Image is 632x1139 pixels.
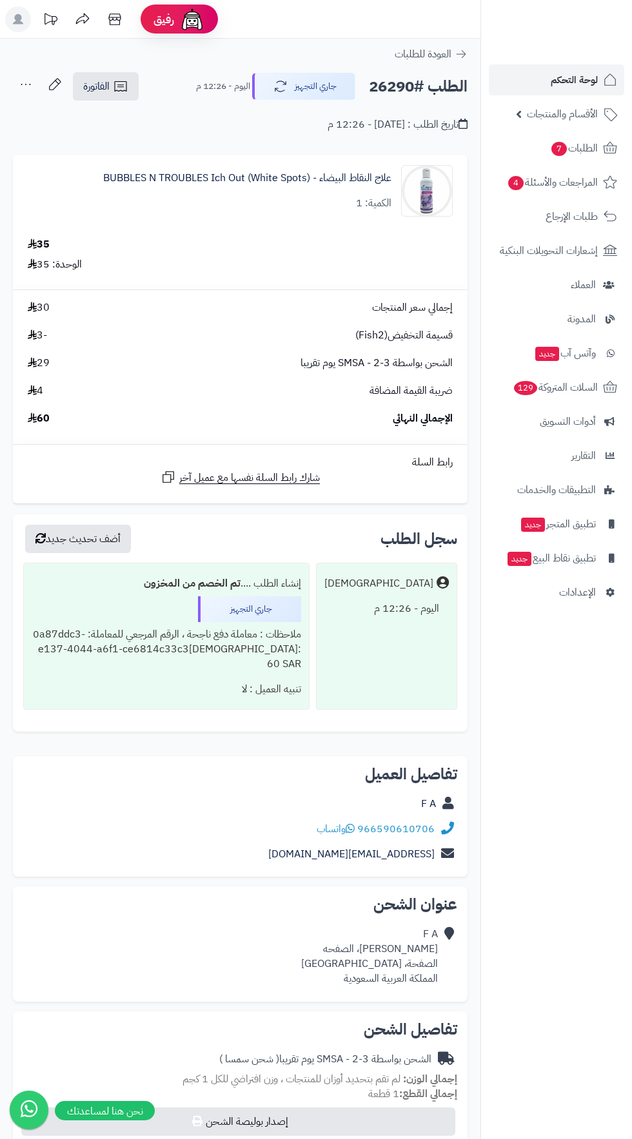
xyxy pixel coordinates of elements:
[301,927,438,986] div: F A [PERSON_NAME]، الصفحه الصفحة، [GEOGRAPHIC_DATA] المملكة العربية السعودية
[517,481,596,499] span: التطبيقات والخدمات
[183,1071,400,1087] span: لم تقم بتحديد أوزان للمنتجات ، وزن افتراضي للكل 1 كجم
[395,46,451,62] span: العودة للطلبات
[317,821,355,837] a: واتساب
[489,133,624,164] a: الطلبات7
[368,1086,457,1102] small: 1 قطعة
[34,6,66,35] a: تحديثات المنصة
[83,79,110,94] span: الفاتورة
[196,80,250,93] small: اليوم - 12:26 م
[393,411,453,426] span: الإجمالي النهائي
[489,167,624,198] a: المراجعات والأسئلة4
[507,173,598,191] span: المراجعات والأسئلة
[369,73,468,100] h2: الطلب #26290
[489,372,624,403] a: السلات المتروكة129
[73,72,139,101] a: الفاتورة
[395,46,468,62] a: العودة للطلبات
[356,196,391,211] div: الكمية: 1
[28,328,47,343] span: -3
[23,1022,457,1037] h2: تفاصيل الشحن
[268,846,435,862] a: [EMAIL_ADDRESS][DOMAIN_NAME]
[489,406,624,437] a: أدوات التسويق
[489,338,624,369] a: وآتس آبجديد
[252,73,355,100] button: جاري التجهيز
[28,237,50,252] div: 35
[513,378,598,396] span: السلات المتروكة
[324,596,449,621] div: اليوم - 12:26 م
[32,622,301,677] div: ملاحظات : معاملة دفع ناجحة ، الرقم المرجعي للمعاملة: 0a87ddc3-e137-4044-a6f1-ce6814c33c3[DEMOGRAP...
[508,175,524,190] span: 4
[550,139,598,157] span: الطلبات
[144,576,241,591] b: تم الخصم من المخزون
[489,440,624,471] a: التقارير
[161,469,320,485] a: شارك رابط السلة نفسها مع عميل آخر
[489,509,624,540] a: تطبيق المتجرجديد
[571,276,596,294] span: العملاء
[372,300,453,315] span: إجمالي سعر المنتجات
[551,71,598,89] span: لوحة التحكم
[513,380,538,395] span: 129
[521,518,545,532] span: جديد
[18,455,462,470] div: رابط السلة
[23,766,457,782] h2: تفاصيل العميل
[21,1107,455,1136] button: إصدار بوليصة الشحن
[421,796,436,812] a: F A
[357,821,435,837] a: 966590610706
[355,328,453,343] span: قسيمة التخفيض(Fish2)
[571,447,596,465] span: التقارير
[324,576,433,591] div: [DEMOGRAPHIC_DATA]
[103,171,391,186] a: علاج النقاط البيضاء - BUBBLES N TROUBLES Ich Out (White Spots)
[23,897,457,912] h2: عنوان الشحن
[219,1051,279,1067] span: ( شحن سمسا )
[489,64,624,95] a: لوحة التحكم
[28,411,50,426] span: 60
[527,105,598,123] span: الأقسام والمنتجات
[506,549,596,567] span: تطبيق نقاط البيع
[179,471,320,485] span: شارك رابط السلة نفسها مع عميل آخر
[489,474,624,505] a: التطبيقات والخدمات
[500,242,598,260] span: إشعارات التحويلات البنكية
[402,165,452,217] img: 1707840057-Turki_Al-zahran%D8%A1%D8%A1%D8%A1%D8%A1%D8%A1%D8%A1%D8%A1%D8%A1%D8%A1%D8%A1%D8%A1%D8%A...
[32,571,301,596] div: إنشاء الطلب ....
[380,531,457,547] h3: سجل الطلب
[179,6,205,32] img: ai-face.png
[399,1086,457,1102] strong: إجمالي القطع:
[551,141,567,156] span: 7
[546,208,598,226] span: طلبات الإرجاع
[544,10,620,37] img: logo-2.png
[153,12,174,27] span: رفيق
[28,300,50,315] span: 30
[559,583,596,601] span: الإعدادات
[301,356,453,371] span: الشحن بواسطة SMSA - 2-3 يوم تقريبا
[489,201,624,232] a: طلبات الإرجاع
[508,552,531,566] span: جديد
[489,235,624,266] a: إشعارات التحويلات البنكية
[198,596,301,622] div: جاري التجهيز
[535,347,559,361] span: جديد
[489,269,624,300] a: العملاء
[520,515,596,533] span: تطبيق المتجر
[370,384,453,398] span: ضريبة القيمة المضافة
[28,384,43,398] span: 4
[534,344,596,362] span: وآتس آب
[328,117,468,132] div: تاريخ الطلب : [DATE] - 12:26 م
[28,257,82,272] div: الوحدة: 35
[403,1071,457,1087] strong: إجمالي الوزن:
[32,677,301,702] div: تنبيه العميل : لا
[28,356,50,371] span: 29
[568,310,596,328] span: المدونة
[489,543,624,574] a: تطبيق نقاط البيعجديد
[489,577,624,608] a: الإعدادات
[25,525,131,553] button: أضف تحديث جديد
[219,1052,431,1067] div: الشحن بواسطة SMSA - 2-3 يوم تقريبا
[540,413,596,431] span: أدوات التسويق
[489,304,624,335] a: المدونة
